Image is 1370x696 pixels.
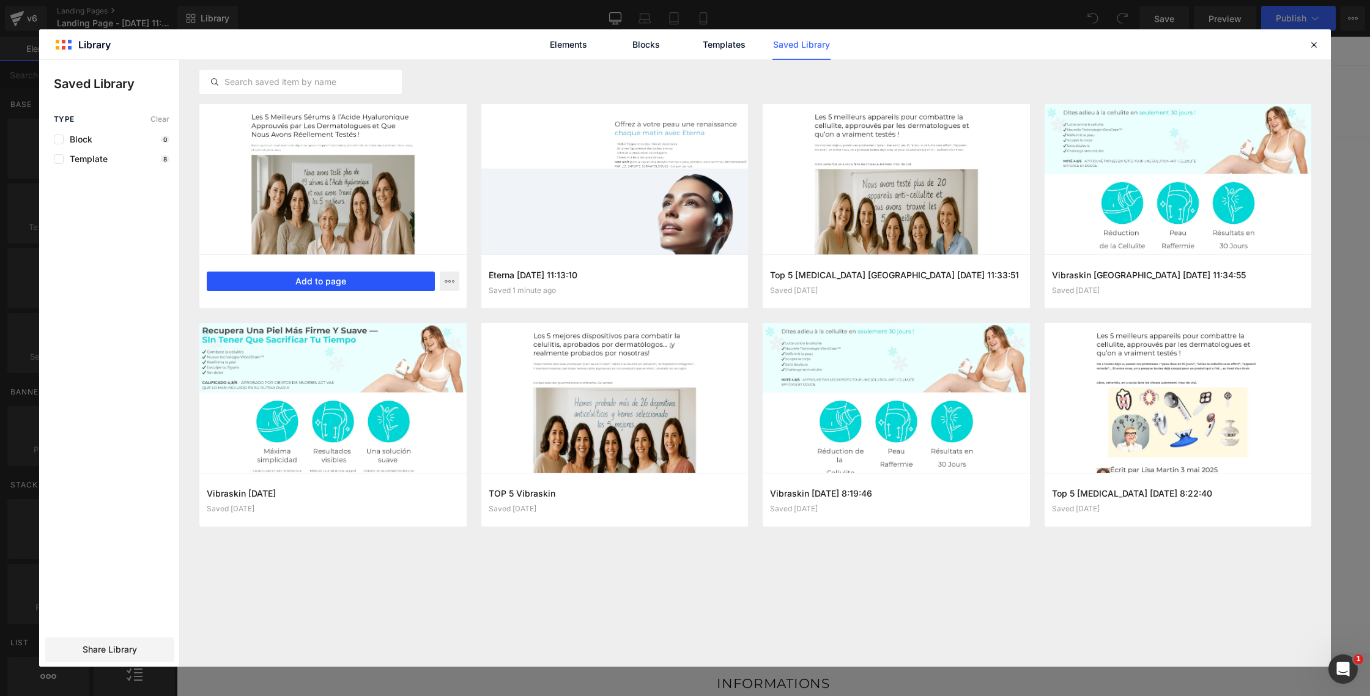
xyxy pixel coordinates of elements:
span: 1 [1353,654,1363,664]
h3: Eterna [DATE] 11:13:10 [489,268,741,281]
a: À PROPOS DE NOUS [722,50,853,80]
div: Saved [DATE] [770,505,1023,513]
span: Clear [150,115,169,124]
h3: TOP 5 Vibraskin [489,487,741,500]
span: Template [64,154,108,164]
span: AUJOURDH'HUI -30 % SUR LES 500 PREMIÈRES COMMANDES [431,7,763,19]
h3: Top 5 [MEDICAL_DATA] [GEOGRAPHIC_DATA] [DATE] 11:33:51 [770,268,1023,281]
div: Saved [DATE] [770,286,1023,295]
a: F.A.Q. [519,50,570,80]
span: F.A.Q. [528,58,561,71]
a: Explore Template [542,341,652,365]
p: or Drag & Drop elements from left sidebar [250,375,944,383]
div: Saved [DATE] [1052,505,1305,513]
a: Templates [695,29,753,60]
div: Saved [DATE] [1052,286,1305,295]
span: CONTACTEZ-NOUS [405,58,510,71]
a: CONTACTEZ-NOUS [397,50,519,80]
input: Search saved item by name [200,75,401,89]
h3: Top 5 [MEDICAL_DATA] [DATE] 8:22:40 [1052,487,1305,500]
h3: Vibraskin [DATE] 8:19:46 [770,487,1023,500]
a: Saved Library [772,29,831,60]
h3: Vibraskin [DATE] [207,487,459,500]
a: Elements [539,29,598,60]
a: DENYRA [188,41,382,89]
button: Add to page [207,272,435,291]
span: Type [54,115,75,124]
iframe: Intercom live chat [1328,654,1358,684]
img: DENYRA [193,46,377,83]
span: Share Library [83,643,137,656]
h3: Vibraskin [GEOGRAPHIC_DATA] [DATE] 11:34:55 [1052,268,1305,281]
h2: INFORMATIONS [318,638,876,655]
span: Block [64,135,92,144]
p: Start building your page [250,191,944,206]
div: Saved [DATE] [207,505,459,513]
div: Saved [DATE] [489,505,741,513]
a: SUIVRE MA COMMANDE [570,50,722,80]
summary: Recherche [939,48,971,81]
p: 0 [161,136,169,143]
p: 8 [161,155,169,163]
div: Saved 1 minute ago [489,286,741,295]
span: SUIVRE MA COMMANDE [579,58,714,71]
span: À PROPOS DE NOUS [731,58,845,71]
a: Blocks [617,29,675,60]
p: Saved Library [54,75,179,93]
